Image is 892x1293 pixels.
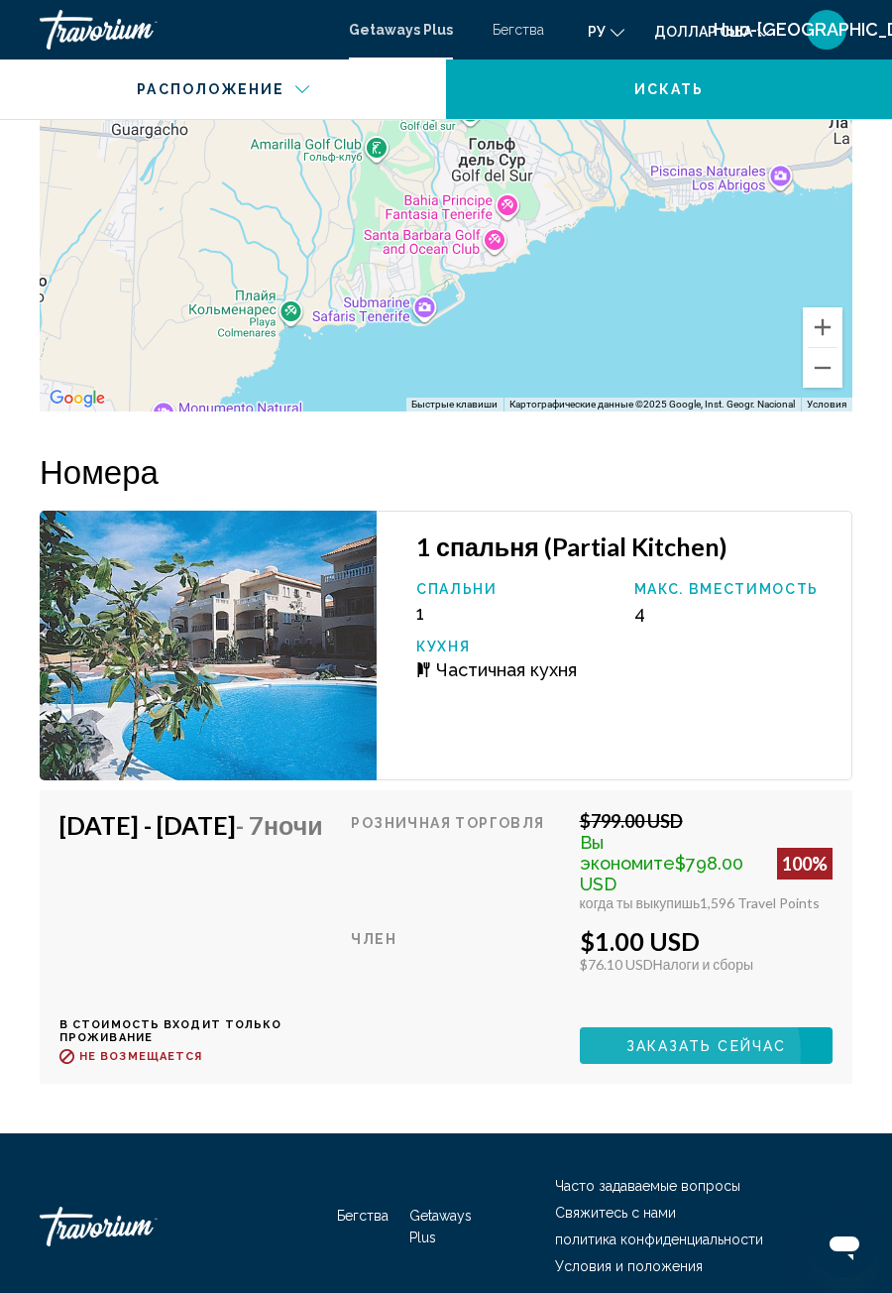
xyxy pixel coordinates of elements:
[555,1232,763,1247] a: политика конфиденциальности
[45,386,110,411] img: Google
[580,1027,833,1064] button: Заказать сейчас
[446,59,892,119] button: искать
[493,22,544,38] a: Бегства
[580,832,675,874] span: Вы экономите
[351,926,564,1012] div: Член
[580,926,833,956] div: $1.00 USD
[634,581,833,597] p: Макс. вместимость
[416,531,832,561] h3: 1 спальня (Partial Kitchen)
[409,1208,472,1245] a: Getaways Plus
[654,24,752,40] font: доллар США
[588,24,606,40] font: ру
[416,603,424,624] span: 1
[40,10,329,50] a: Травориум
[634,603,645,624] span: 4
[801,9,852,51] button: Меню пользователя
[40,1197,238,1256] a: Травориум
[580,853,743,894] span: $798.00 USD
[700,894,820,911] span: 1,596 Travel Points
[626,1038,787,1054] span: Заказать сейчас
[264,810,323,840] span: ночи
[509,399,795,410] span: Картографические данные ©2025 Google, Inst. Geogr. Nacional
[807,399,846,410] a: Условия
[337,1208,389,1224] a: Бегства
[351,810,564,911] div: Розничная торговля
[40,451,852,491] h2: Номера
[654,17,771,46] button: Изменить валюту
[59,1018,351,1044] p: В стоимость входит только проживание
[555,1178,740,1194] a: Часто задаваемые вопросы
[411,398,498,411] button: Быстрые клавиши
[580,894,701,911] span: когда ты выкупишь
[580,810,833,832] div: $799.00 USD
[59,810,336,840] h4: [DATE] - [DATE]
[803,307,842,347] button: Увеличить
[416,581,614,597] p: Спальни
[580,956,833,973] div: $76.10 USD
[436,659,577,680] span: Частичная кухня
[634,82,705,98] span: искать
[40,511,377,780] img: 2569E01L.jpg
[555,1205,676,1221] a: Свяжитесь с нами
[236,810,323,840] span: - 7
[416,639,614,654] p: Кухня
[588,17,624,46] button: Изменить язык
[45,386,110,411] a: Открыть эту область в Google Картах (в новом окне)
[79,1050,202,1063] span: Не возмещается
[803,348,842,388] button: Уменьшить
[555,1258,703,1274] a: Условия и положения
[653,956,753,973] span: Налоги и сборы
[813,1214,876,1277] iframe: Кнопка запуска окна обмена сообщениями
[777,848,833,880] div: 100%
[349,22,453,38] a: Getaways Plus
